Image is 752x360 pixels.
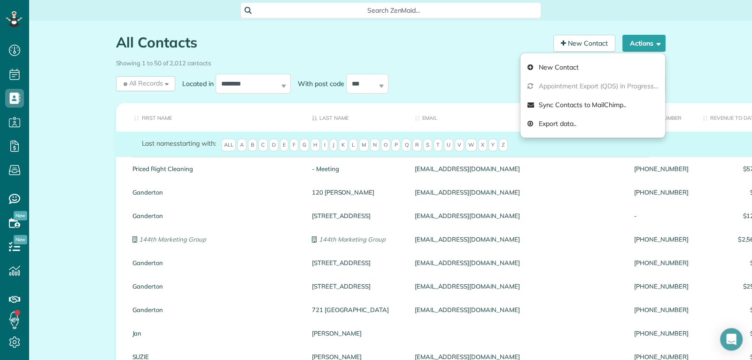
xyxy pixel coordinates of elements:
span: New [14,211,27,220]
a: 120 [PERSON_NAME] [312,189,401,196]
span: R [412,139,422,152]
a: Priced Right Cleaning [132,165,298,172]
div: [PHONE_NUMBER] [627,157,696,180]
a: 721 [GEOGRAPHIC_DATA] [312,306,401,313]
span: Z [499,139,508,152]
span: I [321,139,328,152]
span: H [310,139,320,152]
span: M [359,139,369,152]
span: X [478,139,487,152]
th: Email: activate to sort column ascending [408,103,627,132]
a: Export data.. [520,114,665,133]
div: [EMAIL_ADDRESS][DOMAIN_NAME] [408,298,627,321]
div: - [627,204,696,227]
div: [PHONE_NUMBER] [627,180,696,204]
span: U [444,139,453,152]
span: F [290,139,298,152]
a: Ganderton [132,306,298,313]
a: [PERSON_NAME] [312,353,401,360]
div: [EMAIL_ADDRESS][DOMAIN_NAME] [408,274,627,298]
span: O [381,139,390,152]
label: With post code [291,79,346,88]
span: E [280,139,288,152]
span: G [300,139,309,152]
a: [STREET_ADDRESS] [312,283,401,290]
div: [EMAIL_ADDRESS][DOMAIN_NAME] [408,180,627,204]
div: [PHONE_NUMBER] [627,251,696,274]
a: Ganderton [132,189,298,196]
div: [PHONE_NUMBER] [627,227,696,251]
a: SUZIE [132,353,298,360]
label: Located in [175,79,216,88]
span: N [370,139,380,152]
div: [PHONE_NUMBER] [627,274,696,298]
a: Sync Contacts to MailChimp.. [520,95,665,114]
h1: All Contacts [116,35,546,50]
a: [PERSON_NAME] [312,330,401,337]
span: D [269,139,279,152]
span: All [221,139,236,152]
a: [STREET_ADDRESS] [312,259,401,266]
div: [EMAIL_ADDRESS][DOMAIN_NAME] [408,251,627,274]
button: Actions [622,35,666,52]
div: Showing 1 to 50 of 2,012 contacts [116,55,666,68]
div: [EMAIL_ADDRESS][DOMAIN_NAME] [408,227,627,251]
span: B [248,139,257,152]
a: - Meeting [312,165,401,172]
span: L [349,139,357,152]
div: [PHONE_NUMBER] [627,298,696,321]
th: First Name: activate to sort column ascending [116,103,305,132]
div: [EMAIL_ADDRESS][DOMAIN_NAME] [408,204,627,227]
span: C [258,139,268,152]
a: [STREET_ADDRESS] [312,212,401,219]
span: T [434,139,442,152]
a: Jan [132,330,298,337]
span: J [330,139,337,152]
label: starting with: [142,139,216,148]
span: A [237,139,247,152]
a: Ganderton [132,259,298,266]
a: 144th Marketing Group [132,236,298,243]
span: W [465,139,477,152]
span: K [339,139,348,152]
span: Y [488,139,497,152]
a: Ganderton [132,212,298,219]
div: Open Intercom Messenger [720,328,743,351]
span: New [14,235,27,244]
div: [EMAIL_ADDRESS][DOMAIN_NAME] [408,157,627,180]
em: 144th Marketing Group [139,235,206,243]
span: All Records [122,78,163,88]
span: Last names [142,139,177,148]
span: V [455,139,464,152]
a: New Contact [553,35,615,52]
span: P [391,139,400,152]
a: 144th Marketing Group [312,236,401,243]
em: 144th Marketing Group [319,235,386,243]
a: New Contact [520,58,665,77]
th: Last Name: activate to sort column descending [305,103,408,132]
div: [PHONE_NUMBER] [627,321,696,345]
a: Ganderton [132,283,298,290]
span: S [423,139,432,152]
span: Q [402,139,411,152]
